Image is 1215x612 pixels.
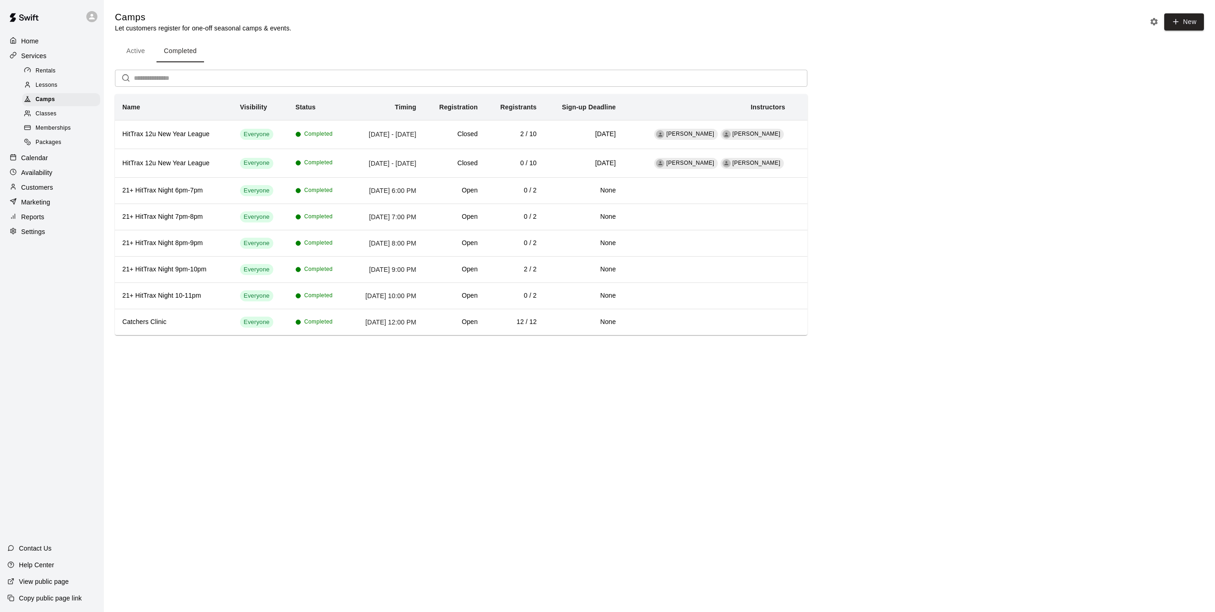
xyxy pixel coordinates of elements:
[7,210,96,224] a: Reports
[115,24,291,33] p: Let customers register for one-off seasonal camps & events.
[722,130,731,138] div: Rob Monczynski
[656,159,664,168] div: Nick Lunde
[21,198,50,207] p: Marketing
[304,318,333,327] span: Completed
[7,180,96,194] a: Customers
[240,213,273,222] span: Everyone
[240,265,273,274] span: Everyone
[21,51,47,60] p: Services
[7,49,96,63] div: Services
[493,238,537,248] h6: 0 / 2
[36,124,71,133] span: Memberships
[431,158,478,168] h6: Closed
[348,204,424,230] td: [DATE] 7:00 PM
[36,81,58,90] span: Lessons
[240,239,273,248] span: Everyone
[240,186,273,195] span: Everyone
[722,159,731,168] div: Rob Monczynski
[348,257,424,283] td: [DATE] 9:00 PM
[240,238,273,249] div: This service is visible to all of your customers
[21,168,53,177] p: Availability
[240,103,267,111] b: Visibility
[115,11,291,24] h5: Camps
[19,544,52,553] p: Contact Us
[431,317,478,327] h6: Open
[733,160,781,166] span: [PERSON_NAME]
[552,158,616,168] h6: [DATE]
[493,129,537,139] h6: 2 / 10
[240,290,273,301] div: This service is visible to all of your customers
[122,103,140,111] b: Name
[21,153,48,162] p: Calendar
[19,560,54,570] p: Help Center
[431,264,478,275] h6: Open
[22,122,100,135] div: Memberships
[7,195,96,209] a: Marketing
[122,129,225,139] h6: HitTrax 12u New Year League
[431,186,478,196] h6: Open
[22,121,104,136] a: Memberships
[122,186,225,196] h6: 21+ HitTrax Night 6pm-7pm
[656,130,664,138] div: Nick Lunde
[552,129,616,139] h6: [DATE]
[240,185,273,196] div: This service is visible to all of your customers
[22,108,100,120] div: Classes
[122,264,225,275] h6: 21+ HitTrax Night 9pm-10pm
[115,94,807,335] table: simple table
[666,131,714,137] span: [PERSON_NAME]
[493,291,537,301] h6: 0 / 2
[348,120,424,149] td: [DATE] - [DATE]
[115,40,156,62] button: Active
[22,93,100,106] div: Camps
[562,103,616,111] b: Sign-up Deadline
[1147,15,1161,29] button: Camp settings
[122,238,225,248] h6: 21+ HitTrax Night 8pm-9pm
[552,212,616,222] h6: None
[439,103,477,111] b: Registration
[295,103,316,111] b: Status
[733,131,781,137] span: [PERSON_NAME]
[431,238,478,248] h6: Open
[122,317,225,327] h6: Catchers Clinic
[21,227,45,236] p: Settings
[493,158,537,168] h6: 0 / 10
[240,317,273,328] div: This service is visible to all of your customers
[493,264,537,275] h6: 2 / 2
[1164,13,1204,30] button: New
[22,64,104,78] a: Rentals
[22,136,100,149] div: Packages
[304,265,333,274] span: Completed
[552,186,616,196] h6: None
[348,230,424,257] td: [DATE] 8:00 PM
[431,129,478,139] h6: Closed
[240,292,273,300] span: Everyone
[395,103,416,111] b: Timing
[493,317,537,327] h6: 12 / 12
[7,166,96,180] a: Availability
[348,283,424,309] td: [DATE] 10:00 PM
[304,212,333,222] span: Completed
[7,225,96,239] a: Settings
[122,212,225,222] h6: 21+ HitTrax Night 7pm-8pm
[240,318,273,327] span: Everyone
[348,309,424,336] td: [DATE] 12:00 PM
[36,138,61,147] span: Packages
[304,130,333,139] span: Completed
[36,95,55,104] span: Camps
[552,238,616,248] h6: None
[493,186,537,196] h6: 0 / 2
[19,577,69,586] p: View public page
[7,34,96,48] a: Home
[431,291,478,301] h6: Open
[304,239,333,248] span: Completed
[19,594,82,603] p: Copy public page link
[552,264,616,275] h6: None
[7,151,96,165] div: Calendar
[240,264,273,275] div: This service is visible to all of your customers
[122,158,225,168] h6: HitTrax 12u New Year League
[304,291,333,300] span: Completed
[1161,18,1204,25] a: New
[493,212,537,222] h6: 0 / 2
